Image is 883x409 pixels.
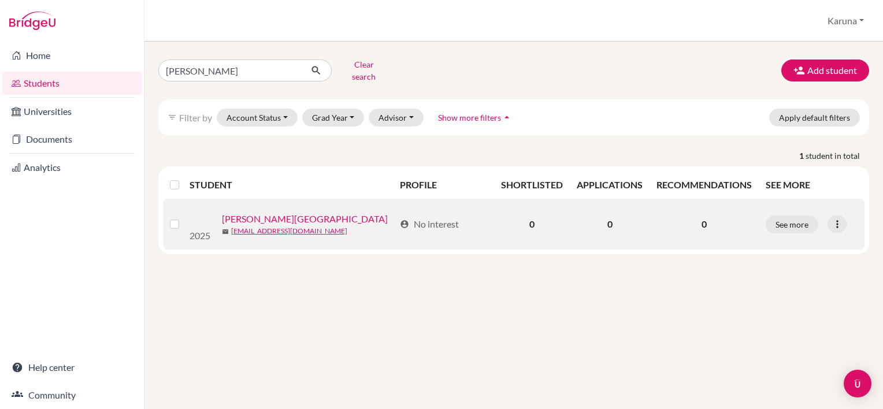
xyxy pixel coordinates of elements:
span: Filter by [179,112,212,123]
th: SHORTLISTED [494,171,570,199]
th: PROFILE [393,171,494,199]
th: STUDENT [190,171,393,199]
a: [EMAIL_ADDRESS][DOMAIN_NAME] [231,226,347,236]
th: SEE MORE [759,171,865,199]
a: Help center [2,356,142,379]
p: 2025 [190,229,213,243]
th: RECOMMENDATIONS [650,171,759,199]
td: 0 [570,199,650,250]
button: Grad Year [302,109,365,127]
button: Add student [781,60,869,81]
p: 0 [656,217,752,231]
span: Show more filters [438,113,501,122]
div: No interest [400,217,459,231]
a: Students [2,72,142,95]
i: arrow_drop_up [501,111,513,123]
img: Bridge-U [9,12,55,30]
div: Open Intercom Messenger [844,370,871,397]
span: student in total [806,150,869,162]
button: Advisor [369,109,424,127]
a: Universities [2,100,142,123]
a: Home [2,44,142,67]
img: Hall, Rylan [190,206,213,229]
strong: 1 [799,150,806,162]
td: 0 [494,199,570,250]
input: Find student by name... [158,60,302,81]
i: filter_list [168,113,177,122]
a: Community [2,384,142,407]
button: Karuna [822,10,869,32]
th: APPLICATIONS [570,171,650,199]
button: See more [766,215,818,233]
a: Analytics [2,156,142,179]
button: Clear search [332,55,396,85]
a: [PERSON_NAME][GEOGRAPHIC_DATA] [222,212,388,226]
button: Apply default filters [769,109,860,127]
a: Documents [2,128,142,151]
button: Account Status [217,109,298,127]
button: Show more filtersarrow_drop_up [428,109,522,127]
span: mail [222,228,229,235]
span: account_circle [400,220,409,229]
